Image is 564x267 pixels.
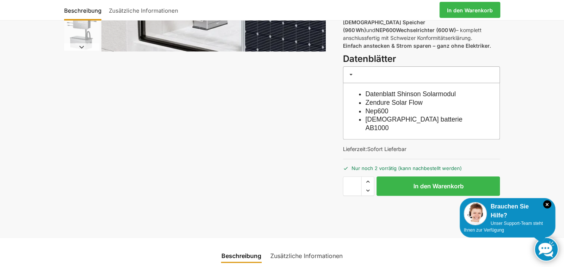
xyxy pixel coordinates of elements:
[464,221,543,233] span: Unser Support-Team steht Ihnen zur Verfügung
[343,159,500,172] p: Nur noch 2 vorrätig (kann nachbestellt werden)
[64,1,105,19] a: Beschreibung
[365,116,462,132] a: [DEMOGRAPHIC_DATA] batterie AB1000
[464,202,551,220] div: Brauchen Sie Hilfe?
[343,53,500,66] h3: Datenblätter
[343,146,406,152] span: Lieferzeit:
[266,247,347,265] a: Zusätzliche Informationen
[343,43,491,49] strong: Einfach anstecken & Strom sparen – ganz ohne Elektriker.
[439,2,500,18] a: In den Warenkorb
[64,43,100,51] button: Next slide
[362,177,374,186] span: Increase quantity
[464,202,487,225] img: Customer service
[343,176,362,196] input: Produktmenge
[365,107,388,115] a: Nep600
[365,90,456,98] a: Datenblatt Shinson Solarmodul
[365,99,423,106] a: Zendure Solar Flow
[341,200,501,221] iframe: Sicherer Rahmen für schnelle Bezahlvorgänge
[375,27,456,33] strong: NEP600Wechselrichter (600 W)
[64,15,100,50] img: Zendure-Solaflow
[376,176,500,196] button: In den Warenkorb
[62,13,100,51] li: 6 / 6
[543,200,551,208] i: Schließen
[362,186,374,195] span: Reduce quantity
[367,146,406,152] span: Sofort Lieferbar
[343,3,500,50] p: Leistungsstark, aber nutzbar! Mit 2 , & und – komplett anschlussfertig mit Schweizer Konformitäts...
[217,247,266,265] a: Beschreibung
[105,1,182,19] a: Zusätzliche Informationen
